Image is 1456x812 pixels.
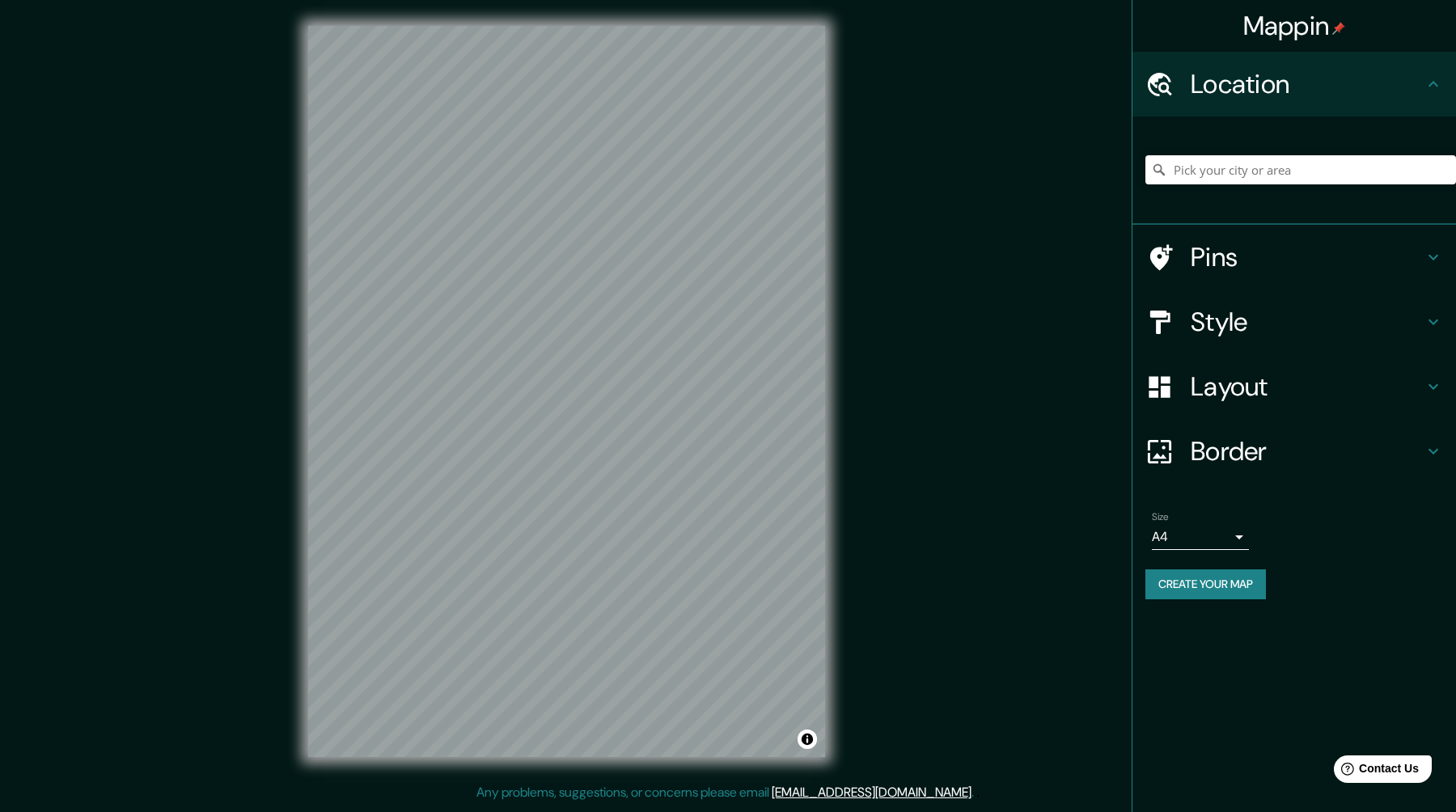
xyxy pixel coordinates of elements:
[308,26,825,757] canvas: Map
[1152,510,1169,524] label: Size
[1132,354,1456,419] div: Layout
[1132,225,1456,290] div: Pins
[976,783,980,802] div: .
[772,784,971,801] a: [EMAIL_ADDRESS][DOMAIN_NAME]
[1191,435,1424,467] h4: Border
[1132,290,1456,354] div: Style
[1312,749,1438,794] iframe: Help widget launcher
[1191,241,1424,273] h4: Pins
[974,783,976,802] div: .
[476,783,974,802] p: Any problems, suggestions, or concerns please email .
[1145,155,1456,184] input: Pick your city or area
[1332,22,1345,35] img: pin-icon.png
[1243,10,1346,42] h4: Mappin
[1145,569,1266,599] button: Create your map
[1152,524,1249,550] div: A4
[1191,370,1424,403] h4: Layout
[798,730,817,749] button: Toggle attribution
[1132,419,1456,484] div: Border
[1191,306,1424,338] h4: Style
[1132,52,1456,116] div: Location
[1191,68,1424,100] h4: Location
